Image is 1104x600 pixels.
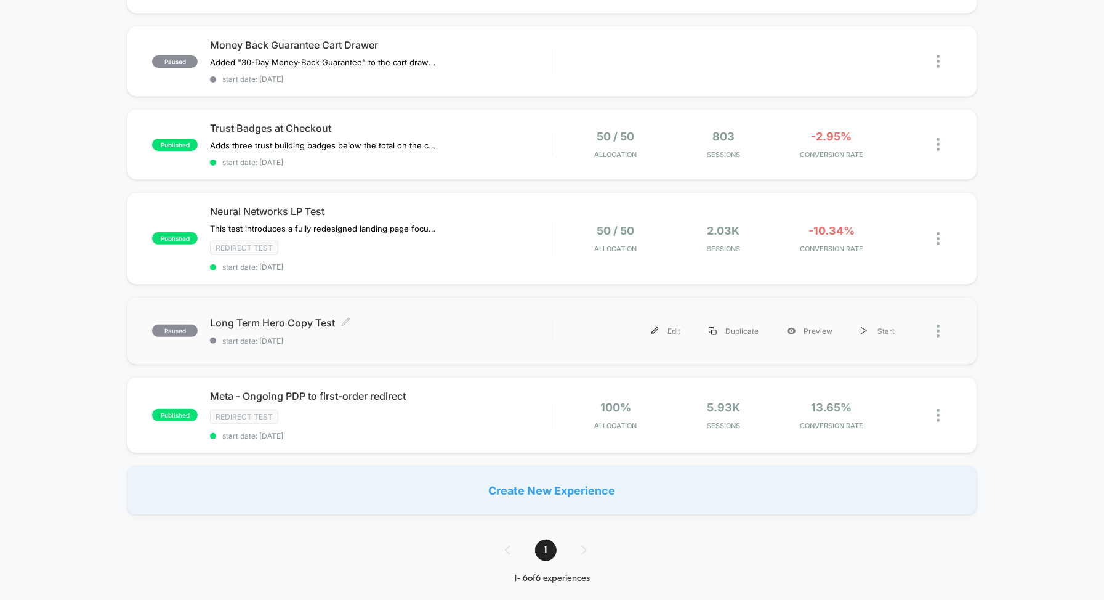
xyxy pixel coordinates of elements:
span: published [152,409,198,421]
img: close [937,325,940,338]
div: Edit [637,317,695,345]
span: 803 [712,130,735,143]
span: start date: [DATE] [210,336,552,346]
span: Allocation [594,245,637,253]
span: CONVERSION RATE [781,150,882,159]
div: 1 - 6 of 6 experiences [493,574,611,584]
span: start date: [DATE] [210,75,552,84]
div: Create New Experience [127,466,977,515]
span: start date: [DATE] [210,431,552,440]
span: Added "30-Day Money-Back Guarantee" to the cart drawer below checkout CTAs [210,57,438,67]
div: Preview [773,317,847,345]
span: Adds three trust building badges below the total on the checkout page.Isolated to exclude /first-... [210,140,438,150]
span: CONVERSION RATE [781,245,882,253]
span: 5.93k [707,401,740,414]
span: Meta - Ongoing PDP to first-order redirect [210,390,552,402]
span: Allocation [594,150,637,159]
img: close [937,55,940,68]
span: 13.65% [811,401,852,414]
span: -2.95% [811,130,852,143]
span: 50 / 50 [597,130,634,143]
span: 1 [535,540,557,561]
span: start date: [DATE] [210,158,552,167]
span: Sessions [672,150,774,159]
span: paused [152,55,198,68]
img: menu [861,327,867,335]
span: Redirect Test [210,241,278,255]
img: close [937,138,940,151]
span: Allocation [594,421,637,430]
span: Sessions [672,421,774,430]
span: Money Back Guarantee Cart Drawer [210,39,552,51]
span: Long Term Hero Copy Test [210,317,552,329]
span: 50 / 50 [597,224,634,237]
span: published [152,139,198,151]
img: menu [651,327,659,335]
img: close [937,232,940,245]
span: -10.34% [808,224,855,237]
div: Duplicate [695,317,773,345]
div: Start [847,317,909,345]
span: Sessions [672,245,774,253]
span: Trust Badges at Checkout [210,122,552,134]
span: Neural Networks LP Test [210,205,552,217]
span: published [152,232,198,245]
img: menu [709,327,717,335]
span: This test introduces a fully redesigned landing page focused on scientific statistics and data-ba... [210,224,438,233]
span: start date: [DATE] [210,262,552,272]
span: Redirect Test [210,410,278,424]
span: 100% [600,401,631,414]
span: paused [152,325,198,337]
span: CONVERSION RATE [781,421,882,430]
span: 2.03k [707,224,740,237]
img: close [937,409,940,422]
